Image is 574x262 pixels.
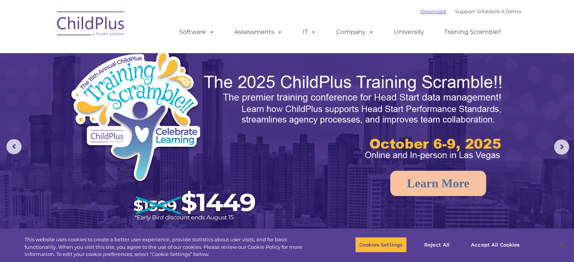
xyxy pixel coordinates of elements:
[413,237,460,253] button: Reject All
[105,50,128,55] span: Last name
[467,237,524,253] button: Accept All Cookies
[455,8,475,14] a: Support
[390,171,486,196] a: Learn More
[172,25,222,40] a: Software
[227,25,290,40] a: Assessments
[105,81,137,86] span: Phone number
[554,236,570,253] button: Close
[420,8,521,14] font: |
[295,25,324,40] a: IT
[437,25,509,40] a: Training Scramble!!
[355,237,407,253] button: Cookies Settings
[329,25,382,40] a: Company
[386,25,432,40] a: University
[53,6,129,44] img: ChildPlus by Procare Solutions
[25,236,316,258] div: This website uses cookies to create a better user experience, provide statistics about user visit...
[477,8,521,14] a: Schedule A Demo
[420,8,446,14] a: Download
